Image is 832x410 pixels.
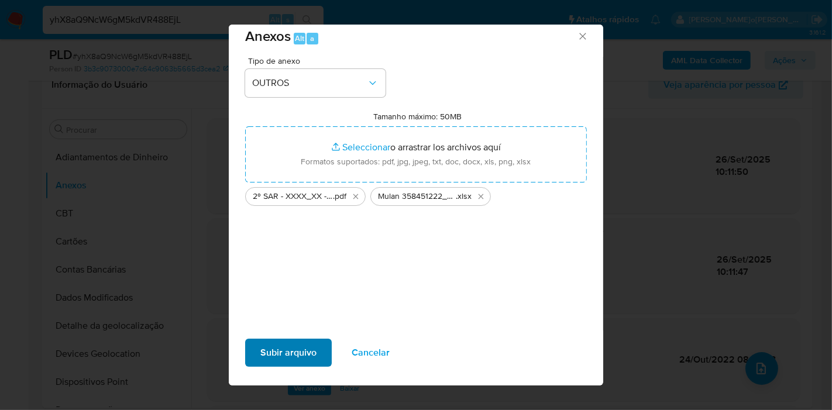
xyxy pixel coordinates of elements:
[374,111,462,122] label: Tamanho máximo: 50MB
[295,33,304,44] span: Alt
[252,77,367,89] span: OUTROS
[245,339,332,367] button: Subir arquivo
[248,57,389,65] span: Tipo de anexo
[352,340,390,366] span: Cancelar
[245,182,587,206] ul: Archivos seleccionados
[333,191,346,202] span: .pdf
[349,190,363,204] button: Eliminar 2º SAR - XXXX_XX - CPF 11528525400 - ILZENEIDE RIBEIRO DOS SANTOS.pdf
[474,190,488,204] button: Eliminar Mulan 358451222_2025_09_19_08_22_57.xlsx
[245,26,291,46] span: Anexos
[245,69,386,97] button: OUTROS
[336,339,405,367] button: Cancelar
[253,191,333,202] span: 2º SAR - XXXX_XX - CPF 11528525400 - ILZENEID[PERSON_NAME]RO DO[PERSON_NAME]OS
[260,340,317,366] span: Subir arquivo
[378,191,456,202] span: Mulan 358451222_2025_09_19_08_22_57
[577,30,587,41] button: Cerrar
[310,33,314,44] span: a
[456,191,472,202] span: .xlsx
